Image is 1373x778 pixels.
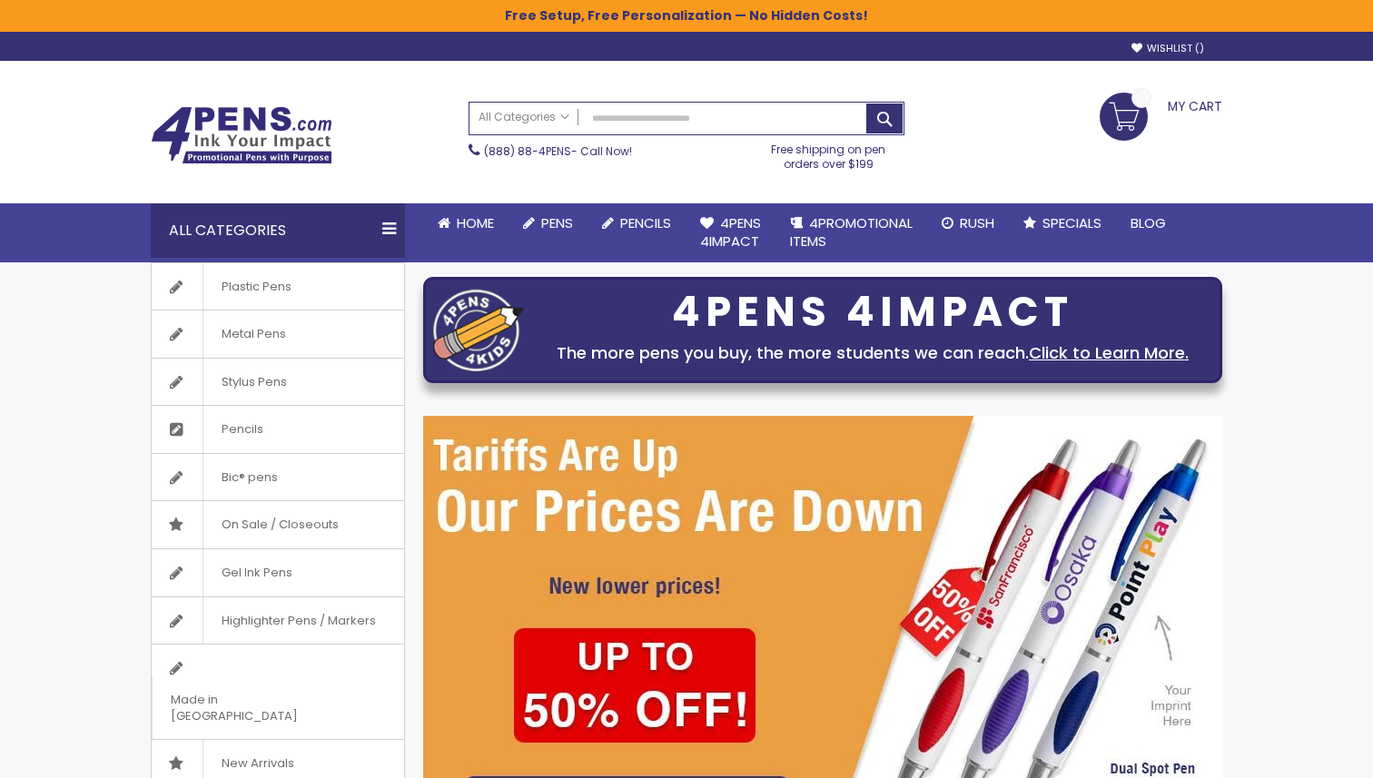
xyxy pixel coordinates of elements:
[152,263,404,310] a: Plastic Pens
[1131,42,1204,55] a: Wishlist
[533,340,1212,366] div: The more pens you buy, the more students we can reach.
[202,359,305,406] span: Stylus Pens
[484,143,632,159] span: - Call Now!
[152,549,404,596] a: Gel Ink Pens
[151,203,405,258] div: All Categories
[1009,203,1116,243] a: Specials
[202,263,310,310] span: Plastic Pens
[152,501,404,548] a: On Sale / Closeouts
[1116,203,1180,243] a: Blog
[151,106,332,164] img: 4Pens Custom Pens and Promotional Products
[533,293,1212,331] div: 4PENS 4IMPACT
[1042,213,1101,232] span: Specials
[202,310,304,358] span: Metal Pens
[775,203,927,262] a: 4PROMOTIONALITEMS
[1029,341,1189,364] a: Click to Learn More.
[1131,213,1166,232] span: Blog
[484,143,571,159] a: (888) 88-4PENS
[202,549,311,596] span: Gel Ink Pens
[790,213,913,251] span: 4PROMOTIONAL ITEMS
[457,213,494,232] span: Home
[152,310,404,358] a: Metal Pens
[753,135,905,172] div: Free shipping on pen orders over $199
[152,676,359,739] span: Made in [GEOGRAPHIC_DATA]
[202,501,357,548] span: On Sale / Closeouts
[927,203,1009,243] a: Rush
[152,359,404,406] a: Stylus Pens
[152,454,404,501] a: Bic® pens
[620,213,671,232] span: Pencils
[960,213,994,232] span: Rush
[479,110,569,124] span: All Categories
[433,289,524,371] img: four_pen_logo.png
[202,406,282,453] span: Pencils
[152,645,404,739] a: Made in [GEOGRAPHIC_DATA]
[202,454,296,501] span: Bic® pens
[588,203,686,243] a: Pencils
[469,103,578,133] a: All Categories
[202,597,394,645] span: Highlighter Pens / Markers
[541,213,573,232] span: Pens
[509,203,588,243] a: Pens
[423,203,509,243] a: Home
[152,406,404,453] a: Pencils
[686,203,775,262] a: 4Pens4impact
[152,597,404,645] a: Highlighter Pens / Markers
[700,213,761,251] span: 4Pens 4impact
